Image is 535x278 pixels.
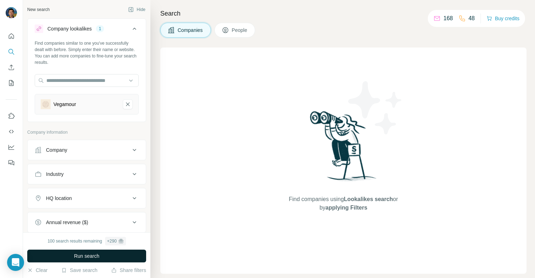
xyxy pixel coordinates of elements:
[46,219,88,226] div: Annual revenue ($)
[443,14,453,23] p: 168
[7,254,24,271] div: Open Intercom Messenger
[344,76,407,140] img: Surfe Illustration - Stars
[6,45,17,58] button: Search
[47,237,126,245] div: 100 search results remaining
[6,125,17,138] button: Use Surfe API
[123,99,133,109] button: Vegamour-remove-button
[27,129,146,135] p: Company information
[107,238,117,244] div: + 290
[27,267,47,274] button: Clear
[35,40,139,66] div: Find companies similar to one you've successfully dealt with before. Simply enter their name or w...
[28,20,146,40] button: Company lookalikes1
[28,214,146,231] button: Annual revenue ($)
[6,77,17,89] button: My lists
[46,171,64,178] div: Industry
[344,196,393,202] span: Lookalikes search
[123,4,150,15] button: Hide
[41,99,51,109] img: Vegamour-logo
[28,190,146,207] button: HQ location
[6,110,17,122] button: Use Surfe on LinkedIn
[47,25,92,32] div: Company lookalikes
[160,9,527,18] h4: Search
[178,27,203,34] span: Companies
[6,7,17,18] img: Avatar
[28,141,146,159] button: Company
[46,146,67,154] div: Company
[468,14,475,23] p: 48
[46,195,72,202] div: HQ location
[27,250,146,262] button: Run search
[287,195,400,212] span: Find companies using or by
[111,267,146,274] button: Share filters
[61,267,97,274] button: Save search
[27,6,50,13] div: New search
[6,61,17,74] button: Enrich CSV
[6,156,17,169] button: Feedback
[487,13,519,23] button: Buy credits
[6,30,17,43] button: Quick start
[232,27,248,34] span: People
[74,252,99,260] span: Run search
[96,26,104,32] div: 1
[6,141,17,154] button: Dashboard
[28,166,146,183] button: Industry
[307,109,380,188] img: Surfe Illustration - Woman searching with binoculars
[326,205,367,211] span: applying Filters
[53,101,76,108] div: Vegamour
